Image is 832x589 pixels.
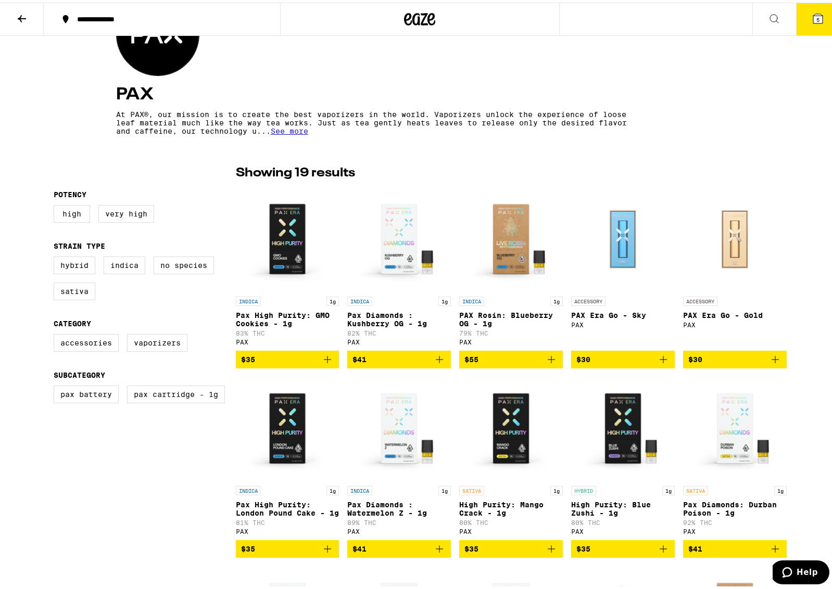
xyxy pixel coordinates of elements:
p: Pax High Purity: London Pound Cake - 1g [236,498,339,515]
p: 1g [550,483,563,493]
p: 79% THC [459,327,563,334]
img: PAX - Pax High Purity: GMO Cookies - 1g [236,185,339,289]
a: Open page for PAX Era Go - Sky from PAX [571,185,675,348]
img: PAX - PAX Era Go - Gold [683,185,787,289]
label: PAX Battery [54,383,119,401]
button: Add to bag [347,348,451,366]
span: $41 [688,542,702,550]
p: 1g [326,483,339,493]
div: PAX [571,319,675,326]
span: $41 [352,542,367,550]
img: PAX - Pax High Purity: London Pound Cake - 1g [236,374,339,478]
p: 1g [662,483,675,493]
legend: Potency [54,188,86,196]
img: PAX - Pax Diamonds: Durban Poison - 1g [683,374,787,478]
label: Indica [104,254,145,272]
div: PAX [347,336,451,343]
div: PAX [236,336,339,343]
label: Sativa [54,280,95,298]
p: 81% THC [236,517,339,523]
p: 1g [326,294,339,303]
img: PAX - High Purity: Blue Zushi - 1g [571,374,675,478]
p: ACCESSORY [683,294,717,303]
a: Open page for Pax Diamonds : Kushberry OG - 1g from PAX [347,185,451,348]
span: $35 [464,542,478,550]
legend: Subcategory [54,368,105,377]
span: 5 [816,14,820,20]
span: $35 [241,542,255,550]
p: High Purity: Blue Zushi - 1g [571,498,675,515]
p: SATIVA [683,483,708,493]
p: ACCESSORY [571,294,606,303]
button: Add to bag [347,537,451,555]
a: Open page for Pax Diamonds : Watermelon Z - 1g from PAX [347,374,451,537]
span: $35 [576,542,590,550]
div: PAX [236,526,339,532]
p: INDICA [347,294,372,303]
p: PAX Rosin: Blueberry OG - 1g [459,309,563,325]
h4: PAX [116,84,724,100]
p: HYBRID [571,483,596,493]
button: Add to bag [571,348,675,366]
button: Add to bag [459,348,563,366]
button: Add to bag [459,537,563,555]
p: Pax Diamonds: Durban Poison - 1g [683,498,787,515]
a: Open page for High Purity: Mango Crack - 1g from PAX [459,374,563,537]
p: SATIVA [459,483,484,493]
p: 80% THC [459,517,563,523]
img: PAX - PAX Rosin: Blueberry OG - 1g [459,185,563,289]
label: Very High [98,202,154,220]
iframe: Opens a widget where you can find more information [773,558,829,584]
div: PAX [347,526,451,532]
div: PAX [683,319,787,326]
p: 1g [438,483,451,493]
p: 1g [438,294,451,303]
img: PAX - Pax Diamonds : Kushberry OG - 1g [347,185,451,289]
label: Vaporizers [127,331,187,349]
a: Open page for Pax High Purity: GMO Cookies - 1g from PAX [236,185,339,348]
img: PAX - PAX Era Go - Sky [571,185,675,289]
p: Pax High Purity: GMO Cookies - 1g [236,309,339,325]
p: High Purity: Mango Crack - 1g [459,498,563,515]
img: PAX - High Purity: Mango Crack - 1g [459,374,563,478]
a: Open page for PAX Rosin: Blueberry OG - 1g from PAX [459,185,563,348]
p: PAX Era Go - Sky [571,309,675,317]
p: Showing 19 results [236,162,355,180]
a: Open page for Pax Diamonds: Durban Poison - 1g from PAX [683,374,787,537]
span: $35 [241,353,255,361]
span: $41 [352,353,367,361]
p: 92% THC [683,517,787,523]
p: INDICA [347,483,372,493]
label: High [54,202,90,220]
div: PAX [459,336,563,343]
legend: Category [54,317,91,325]
p: INDICA [236,483,261,493]
label: Hybrid [54,254,95,272]
p: 1g [550,294,563,303]
span: $55 [464,353,478,361]
a: Open page for Pax High Purity: London Pound Cake - 1g from PAX [236,374,339,537]
div: PAX [683,526,787,532]
button: Add to bag [236,537,339,555]
p: INDICA [236,294,261,303]
a: Open page for PAX Era Go - Gold from PAX [683,185,787,348]
img: PAX - Pax Diamonds : Watermelon Z - 1g [347,374,451,478]
label: Accessories [54,331,119,349]
button: Add to bag [683,537,787,555]
label: PAX Cartridge - 1g [127,383,225,401]
p: Pax Diamonds : Watermelon Z - 1g [347,498,451,515]
p: 1g [774,483,787,493]
p: 89% THC [347,517,451,523]
label: No Species [154,254,214,272]
p: PAX Era Go - Gold [683,309,787,317]
p: Pax Diamonds : Kushberry OG - 1g [347,309,451,325]
span: See more [271,124,308,133]
a: Open page for High Purity: Blue Zushi - 1g from PAX [571,374,675,537]
button: Add to bag [571,537,675,555]
p: INDICA [459,294,484,303]
button: Add to bag [683,348,787,366]
span: $30 [688,353,702,361]
legend: Strain Type [54,239,105,248]
div: PAX [571,526,675,532]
